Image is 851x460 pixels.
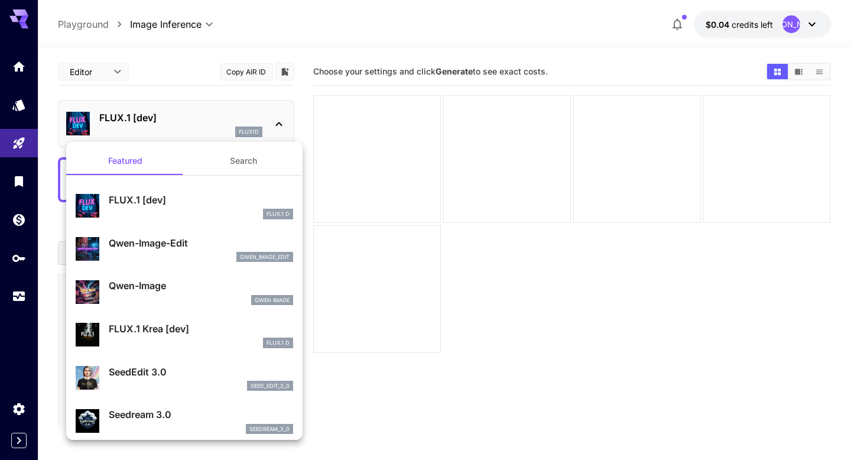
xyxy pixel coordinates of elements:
[109,193,293,207] p: FLUX.1 [dev]
[76,403,293,439] div: Seedream 3.0seedream_3_0
[255,296,290,304] p: Qwen Image
[267,339,290,347] p: FLUX.1 D
[109,407,293,422] p: Seedream 3.0
[66,147,184,175] button: Featured
[109,236,293,250] p: Qwen-Image-Edit
[267,210,290,218] p: FLUX.1 D
[76,274,293,310] div: Qwen-ImageQwen Image
[76,360,293,396] div: SeedEdit 3.0seed_edit_3_0
[109,322,293,336] p: FLUX.1 Krea [dev]
[76,231,293,267] div: Qwen-Image-Editqwen_image_edit
[76,188,293,224] div: FLUX.1 [dev]FLUX.1 D
[184,147,303,175] button: Search
[251,382,290,390] p: seed_edit_3_0
[109,365,293,379] p: SeedEdit 3.0
[249,425,290,433] p: seedream_3_0
[109,278,293,293] p: Qwen-Image
[76,317,293,353] div: FLUX.1 Krea [dev]FLUX.1 D
[240,253,290,261] p: qwen_image_edit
